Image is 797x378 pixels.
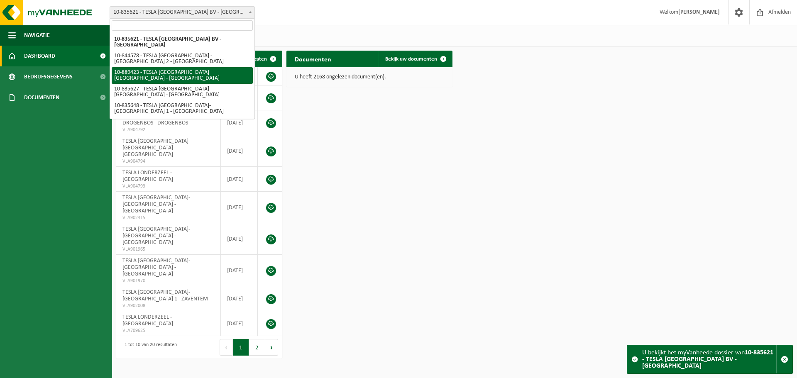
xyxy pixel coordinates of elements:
span: Navigatie [24,25,50,46]
div: U bekijkt het myVanheede dossier van [642,345,776,373]
span: TESLA [GEOGRAPHIC_DATA]-[GEOGRAPHIC_DATA] - [GEOGRAPHIC_DATA] [122,258,190,277]
li: 10-835621 - TESLA [GEOGRAPHIC_DATA] BV - [GEOGRAPHIC_DATA] [112,34,253,51]
span: 10-835621 - TESLA BELGIUM BV - AARTSELAAR [110,6,255,19]
button: 2 [249,339,265,356]
span: VLA904793 [122,183,214,190]
span: Dashboard [24,46,55,66]
li: 10-844578 - TESLA [GEOGRAPHIC_DATA] - [GEOGRAPHIC_DATA] 2 - [GEOGRAPHIC_DATA] [112,51,253,67]
span: TESLA LONDERZEEL - [GEOGRAPHIC_DATA] [122,170,173,183]
td: [DATE] [221,311,258,336]
span: TESLA LONDERZEEL - [GEOGRAPHIC_DATA] [122,314,173,327]
span: TESLA [GEOGRAPHIC_DATA] [GEOGRAPHIC_DATA] - [GEOGRAPHIC_DATA] [122,138,188,158]
span: Documenten [24,87,59,108]
td: [DATE] [221,135,258,167]
div: 1 tot 10 van 20 resultaten [120,338,177,356]
td: [DATE] [221,255,258,286]
span: VLA902008 [122,302,214,309]
span: VLA901965 [122,246,214,253]
td: [DATE] [221,110,258,135]
span: VLA709625 [122,327,214,334]
a: Bekijk uw documenten [379,51,452,67]
td: [DATE] [221,192,258,223]
td: [DATE] [221,167,258,192]
strong: 10-835621 - TESLA [GEOGRAPHIC_DATA] BV - [GEOGRAPHIC_DATA] [642,349,773,369]
span: VLA901970 [122,278,214,284]
button: 1 [233,339,249,356]
span: VLA904792 [122,127,214,133]
td: [DATE] [221,223,258,255]
span: TESLA [GEOGRAPHIC_DATA]-[GEOGRAPHIC_DATA] - [GEOGRAPHIC_DATA] [122,226,190,246]
td: [DATE] [221,286,258,311]
span: TESLA [GEOGRAPHIC_DATA]-[GEOGRAPHIC_DATA] 1 - ZAVENTEM [122,289,208,302]
span: 10-835621 - TESLA BELGIUM BV - AARTSELAAR [110,7,254,18]
strong: [PERSON_NAME] [678,9,720,15]
button: Next [265,339,278,356]
p: U heeft 2168 ongelezen document(en). [295,74,444,80]
li: 10-889423 - TESLA [GEOGRAPHIC_DATA] [GEOGRAPHIC_DATA] - [GEOGRAPHIC_DATA] [112,67,253,84]
span: TESLA [GEOGRAPHIC_DATA]-[GEOGRAPHIC_DATA] - [GEOGRAPHIC_DATA] [122,195,190,214]
span: Bekijk uw documenten [385,56,437,62]
span: VLA902415 [122,215,214,221]
span: TESLA [GEOGRAPHIC_DATA]-DROGENBOS - DROGENBOS [122,113,190,126]
li: 10-835648 - TESLA [GEOGRAPHIC_DATA]-[GEOGRAPHIC_DATA] 1 - [GEOGRAPHIC_DATA] [112,100,253,117]
span: Bedrijfsgegevens [24,66,73,87]
span: VLA904794 [122,158,214,165]
li: 10-835627 - TESLA [GEOGRAPHIC_DATA]-[GEOGRAPHIC_DATA] - [GEOGRAPHIC_DATA] [112,84,253,100]
h2: Documenten [286,51,340,67]
button: Previous [220,339,233,356]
